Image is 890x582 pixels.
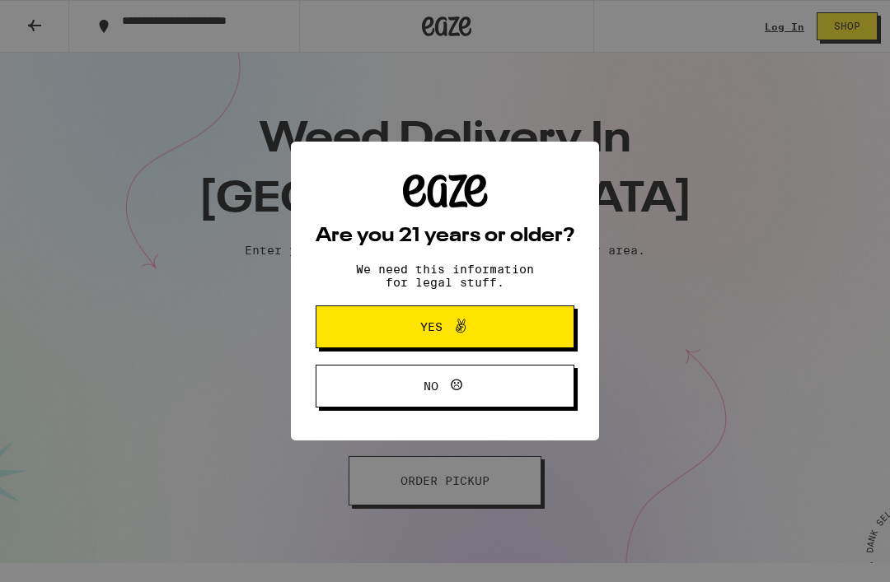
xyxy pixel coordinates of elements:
[10,12,119,25] span: Hi. Need any help?
[424,380,438,392] span: No
[420,321,443,333] span: Yes
[342,263,548,289] p: We need this information for legal stuff.
[316,305,574,348] button: Yes
[316,226,574,246] h2: Are you 21 years or older?
[316,365,574,407] button: No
